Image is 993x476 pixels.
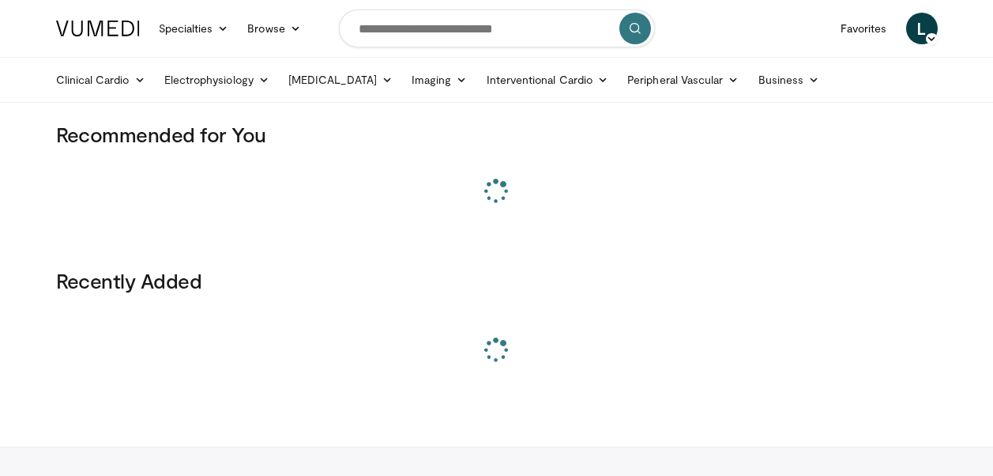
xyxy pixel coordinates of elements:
img: VuMedi Logo [56,21,140,36]
a: Business [749,64,829,96]
a: Interventional Cardio [477,64,619,96]
h3: Recently Added [56,268,938,293]
a: Peripheral Vascular [618,64,748,96]
a: Browse [238,13,310,44]
a: Electrophysiology [155,64,279,96]
a: L [906,13,938,44]
a: Favorites [831,13,897,44]
a: Imaging [402,64,477,96]
a: [MEDICAL_DATA] [279,64,402,96]
a: Clinical Cardio [47,64,155,96]
a: Specialties [149,13,239,44]
input: Search topics, interventions [339,9,655,47]
h3: Recommended for You [56,122,938,147]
